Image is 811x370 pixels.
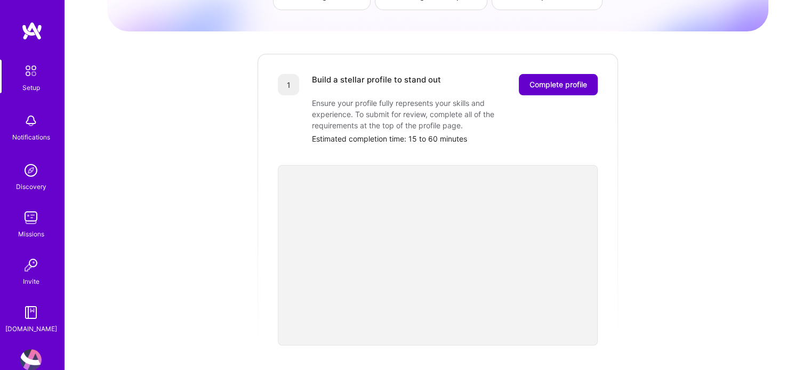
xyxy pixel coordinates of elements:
[12,131,50,143] div: Notifications
[20,160,42,181] img: discovery
[312,97,525,131] div: Ensure your profile fully represents your skills and experience. To submit for review, complete a...
[21,21,43,40] img: logo
[16,181,46,192] div: Discovery
[278,165,598,346] iframe: video
[20,207,42,228] img: teamwork
[312,74,441,95] div: Build a stellar profile to stand out
[20,302,42,323] img: guide book
[23,276,39,287] div: Invite
[20,110,42,131] img: bell
[22,82,40,93] div: Setup
[529,79,587,90] span: Complete profile
[519,74,598,95] button: Complete profile
[18,228,44,240] div: Missions
[312,133,598,144] div: Estimated completion time: 15 to 60 minutes
[20,60,42,82] img: setup
[20,254,42,276] img: Invite
[5,323,57,334] div: [DOMAIN_NAME]
[278,74,299,95] div: 1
